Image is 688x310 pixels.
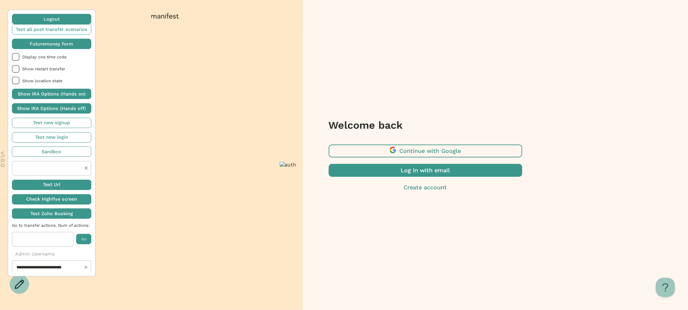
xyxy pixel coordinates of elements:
h3: Welcome back [329,119,522,132]
button: Test new login [12,132,91,143]
button: Sandbox [12,146,91,157]
span: Show location state [22,78,91,83]
button: Test Url [12,180,91,190]
button: Go [76,234,91,244]
button: Futuremoney form [12,39,91,49]
li: Display one time code [12,53,91,61]
button: Test Zoho Booking [12,208,91,219]
button: Show IRA Options (Hands on) [12,89,91,99]
img: auth [280,162,296,168]
button: Test new signup [12,118,91,128]
button: Logout [12,14,91,24]
p: Admin Username [12,251,91,257]
li: Show location state [12,77,91,85]
button: Continue with Google [329,145,522,157]
li: Show restart transfer [12,65,91,73]
button: Show IRA Options (Hands off) [12,103,91,114]
button: Log in with email [329,164,522,177]
span: Go to transfer actions. Num of actions: [12,223,91,228]
iframe: Help Scout Beacon - Open [656,278,675,297]
button: Test all post transfer scenarios [12,24,91,35]
span: Show restart transfer [22,66,91,71]
span: Display one time code [22,55,91,59]
button: Create account [329,183,522,192]
button: Check Highfive screen [12,194,91,205]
